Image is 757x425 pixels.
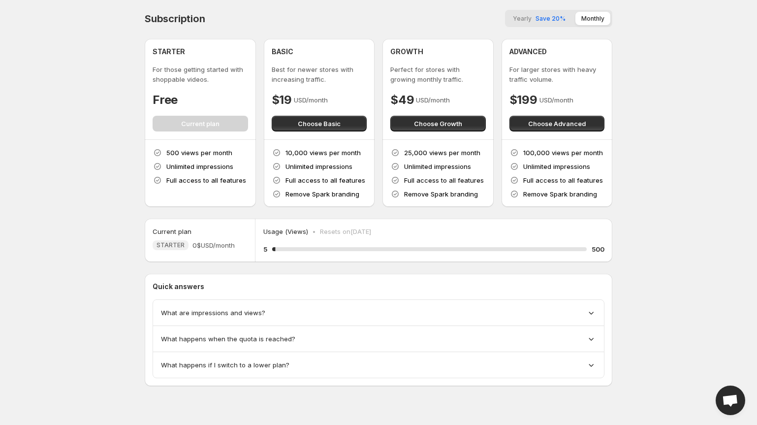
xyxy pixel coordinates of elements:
[414,119,462,129] span: Choose Growth
[161,360,289,370] span: What happens if I switch to a lower plan?
[312,227,316,236] p: •
[161,334,295,344] span: What happens when the quota is reached?
[528,119,586,129] span: Choose Advanced
[153,282,604,292] p: Quick answers
[509,47,547,57] h4: ADVANCED
[263,227,308,236] p: Usage (Views)
[285,175,365,185] p: Full access to all features
[513,15,532,22] span: Yearly
[145,13,205,25] h4: Subscription
[153,92,178,108] h4: Free
[285,148,361,158] p: 10,000 views per month
[575,12,610,25] button: Monthly
[166,148,232,158] p: 500 views per month
[294,95,328,105] p: USD/month
[320,227,371,236] p: Resets on [DATE]
[509,116,605,131] button: Choose Advanced
[404,189,478,199] p: Remove Spark branding
[390,65,486,84] p: Perfect for stores with growing monthly traffic.
[390,92,414,108] h4: $49
[272,116,367,131] button: Choose Basic
[404,148,480,158] p: 25,000 views per month
[404,162,471,171] p: Unlimited impressions
[161,308,265,318] span: What are impressions and views?
[285,189,359,199] p: Remove Spark branding
[523,148,603,158] p: 100,000 views per month
[507,12,571,25] button: YearlySave 20%
[192,240,235,250] span: 0$ USD/month
[298,119,341,129] span: Choose Basic
[153,227,191,236] h5: Current plan
[523,175,603,185] p: Full access to all features
[539,95,573,105] p: USD/month
[716,386,745,415] div: Open chat
[272,92,292,108] h4: $19
[157,241,185,249] span: STARTER
[536,15,566,22] span: Save 20%
[285,162,352,171] p: Unlimited impressions
[153,65,248,84] p: For those getting started with shoppable videos.
[390,47,423,57] h4: GROWTH
[523,162,590,171] p: Unlimited impressions
[404,175,484,185] p: Full access to all features
[509,92,537,108] h4: $199
[263,244,267,254] h5: 5
[416,95,450,105] p: USD/month
[272,47,293,57] h4: BASIC
[523,189,597,199] p: Remove Spark branding
[592,244,604,254] h5: 500
[272,65,367,84] p: Best for newer stores with increasing traffic.
[153,47,185,57] h4: STARTER
[390,116,486,131] button: Choose Growth
[509,65,605,84] p: For larger stores with heavy traffic volume.
[166,175,246,185] p: Full access to all features
[166,162,233,171] p: Unlimited impressions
